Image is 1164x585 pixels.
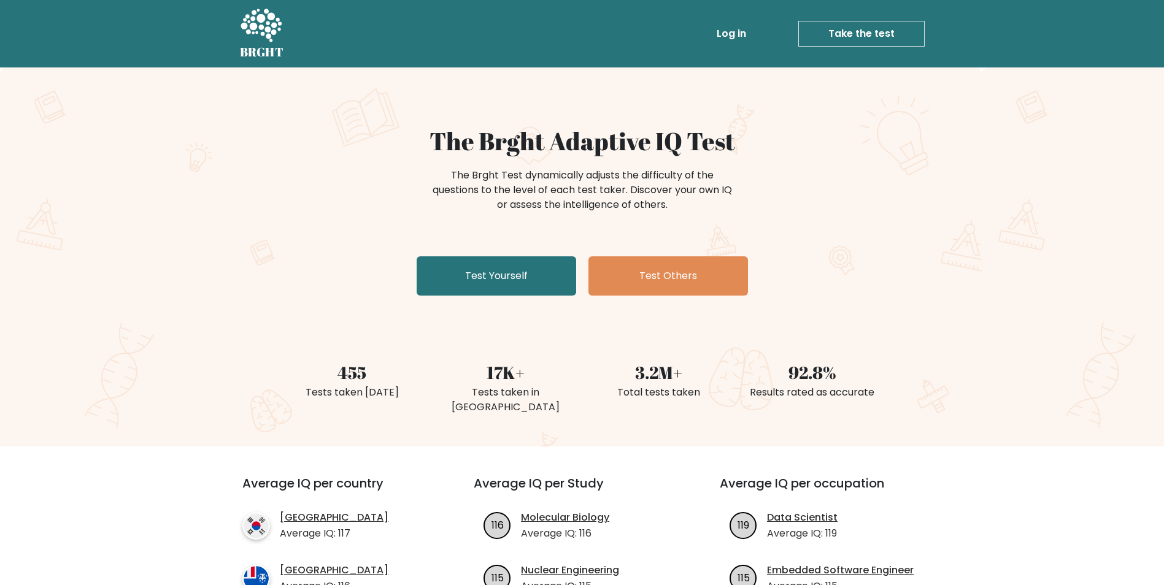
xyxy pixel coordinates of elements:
[590,385,728,400] div: Total tests taken
[521,526,609,541] p: Average IQ: 116
[743,359,882,385] div: 92.8%
[588,256,748,296] a: Test Others
[474,476,690,505] h3: Average IQ per Study
[417,256,576,296] a: Test Yourself
[491,518,504,532] text: 116
[712,21,751,46] a: Log in
[283,359,422,385] div: 455
[280,510,388,525] a: [GEOGRAPHIC_DATA]
[798,21,925,47] a: Take the test
[240,5,284,63] a: BRGHT
[436,359,575,385] div: 17K+
[521,563,619,578] a: Nuclear Engineering
[767,563,914,578] a: Embedded Software Engineer
[767,510,838,525] a: Data Scientist
[283,385,422,400] div: Tests taken [DATE]
[767,526,838,541] p: Average IQ: 119
[242,512,270,540] img: country
[280,563,388,578] a: [GEOGRAPHIC_DATA]
[280,526,388,541] p: Average IQ: 117
[590,359,728,385] div: 3.2M+
[491,570,504,584] text: 115
[429,168,736,212] div: The Brght Test dynamically adjusts the difficulty of the questions to the level of each test take...
[242,476,430,505] h3: Average IQ per country
[738,518,749,532] text: 119
[743,385,882,400] div: Results rated as accurate
[436,385,575,415] div: Tests taken in [GEOGRAPHIC_DATA]
[720,476,936,505] h3: Average IQ per occupation
[240,45,284,59] h5: BRGHT
[283,126,882,156] h1: The Brght Adaptive IQ Test
[738,570,750,584] text: 115
[521,510,609,525] a: Molecular Biology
